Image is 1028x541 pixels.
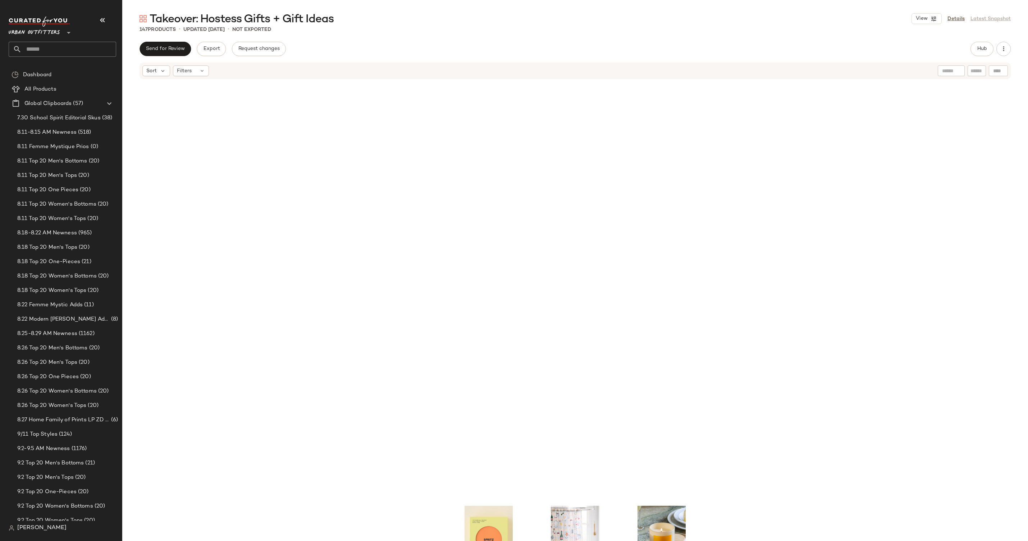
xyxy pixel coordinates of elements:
a: Details [947,15,965,23]
span: (57) [72,100,83,108]
span: (20) [86,215,98,223]
span: 8.18 Top 20 One-Pieces [17,258,80,266]
button: Hub [970,42,993,56]
span: 8.26 Top 20 One Pieces [17,373,79,381]
button: Export [197,42,226,56]
span: 9.2 Top 20 One-Pieces [17,488,77,496]
span: 8.22 Femme Mystic Adds [17,301,83,309]
span: 9/11 Top Styles [17,430,58,439]
span: (20) [86,286,99,295]
span: 8.25-8.29 AM Newness [17,330,77,338]
span: 8.18 Top 20 Men's Tops [17,243,77,252]
button: Send for Review [140,42,191,56]
span: 8.22 Modern [PERSON_NAME] Adds [17,315,110,324]
span: (965) [77,229,92,237]
span: 8.26 Top 20 Men's Bottoms [17,344,88,352]
span: 8.11 Top 20 Men's Bottoms [17,157,87,165]
span: (20) [77,171,89,180]
span: (20) [88,344,100,352]
span: (518) [77,128,91,137]
p: Not Exported [232,26,271,33]
span: Filters [177,67,192,75]
span: Global Clipboards [24,100,72,108]
span: 8.26 Top 20 Men's Tops [17,358,77,367]
div: Products [140,26,176,33]
span: 9.2 Top 20 Women's Bottoms [17,502,93,510]
span: 8.18-8.22 AM Newness [17,229,77,237]
span: 8.18 Top 20 Women's Bottoms [17,272,97,280]
span: Takeover: Hostess Gifts + Gift Ideas [150,12,334,27]
span: 9.2 Top 20 Men's Bottoms [17,459,84,467]
span: View [915,16,928,22]
button: Request changes [232,42,286,56]
span: Dashboard [23,71,51,79]
span: (20) [97,387,109,395]
span: Send for Review [146,46,185,52]
span: 8.11 Top 20 Men's Tops [17,171,77,180]
span: (8) [110,315,118,324]
span: [PERSON_NAME] [17,524,67,532]
span: (20) [74,473,86,482]
span: 8.11 Femme Mystique Prios [17,143,89,151]
span: (20) [79,373,91,381]
span: (20) [78,186,91,194]
span: (11) [83,301,94,309]
img: svg%3e [9,525,14,531]
span: (20) [93,502,105,510]
span: Urban Outfitters [9,24,60,37]
span: (38) [101,114,113,122]
span: Export [203,46,220,52]
span: (1176) [70,445,87,453]
span: Request changes [238,46,280,52]
span: (21) [84,459,95,467]
span: 9.2 Top 20 Men's Tops [17,473,74,482]
span: 9.2 Top 20 Women's Tops [17,517,83,525]
span: Sort [146,67,157,75]
span: 8.11-8.15 AM Newness [17,128,77,137]
span: (20) [77,358,90,367]
span: 147 [140,27,148,32]
span: 8.18 Top 20 Women's Tops [17,286,86,295]
span: (20) [77,243,90,252]
button: View [912,13,942,24]
span: • [228,25,229,34]
span: • [179,25,181,34]
span: (20) [87,157,100,165]
img: cfy_white_logo.C9jOOHJF.svg [9,17,70,27]
img: svg%3e [140,15,147,22]
span: 8.11 Top 20 Women's Bottoms [17,200,96,208]
span: (20) [96,200,109,208]
img: svg%3e [12,71,19,78]
span: All Products [24,85,56,93]
span: 8.26 Top 20 Women's Bottoms [17,387,97,395]
span: (0) [89,143,98,151]
span: 8.27 Home Family of Prints LP ZD Adds [17,416,110,424]
span: 8.11 Top 20 Women's Tops [17,215,86,223]
span: (6) [110,416,118,424]
span: (20) [97,272,109,280]
span: (1162) [77,330,95,338]
span: 9.2-9.5 AM Newness [17,445,70,453]
span: 7.30 School Spirit Editorial Skus [17,114,101,122]
span: (20) [83,517,95,525]
span: 8.11 Top 20 One Pieces [17,186,78,194]
span: (124) [58,430,72,439]
span: (21) [80,258,91,266]
p: updated [DATE] [183,26,225,33]
span: 8.26 Top 20 Women's Tops [17,402,86,410]
span: (20) [77,488,89,496]
span: (20) [86,402,99,410]
span: Hub [977,46,987,52]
